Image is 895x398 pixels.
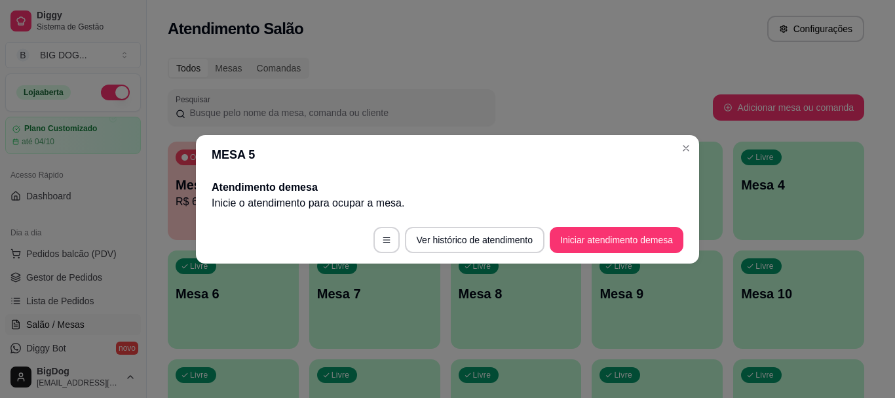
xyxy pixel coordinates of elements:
[676,138,696,159] button: Close
[212,195,683,211] p: Inicie o atendimento para ocupar a mesa .
[405,227,544,253] button: Ver histórico de atendimento
[550,227,683,253] button: Iniciar atendimento demesa
[212,180,683,195] h2: Atendimento de mesa
[196,135,699,174] header: MESA 5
